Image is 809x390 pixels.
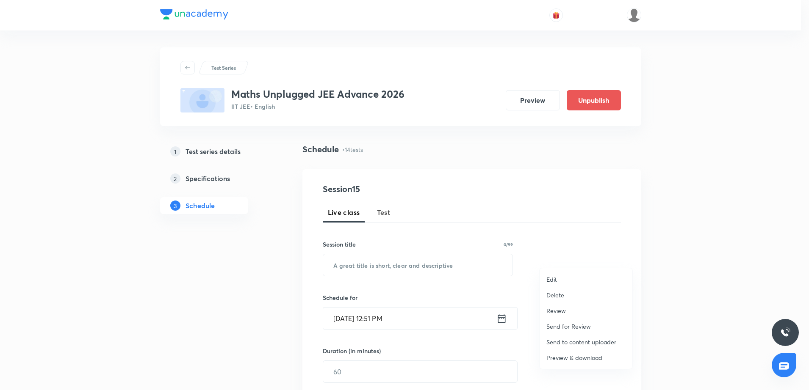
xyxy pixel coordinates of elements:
p: Edit [546,275,557,284]
p: Send to content uploader [546,338,616,346]
p: Review [546,306,566,315]
p: Delete [546,291,564,299]
p: Preview & download [546,353,602,362]
p: Send for Review [546,322,591,331]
